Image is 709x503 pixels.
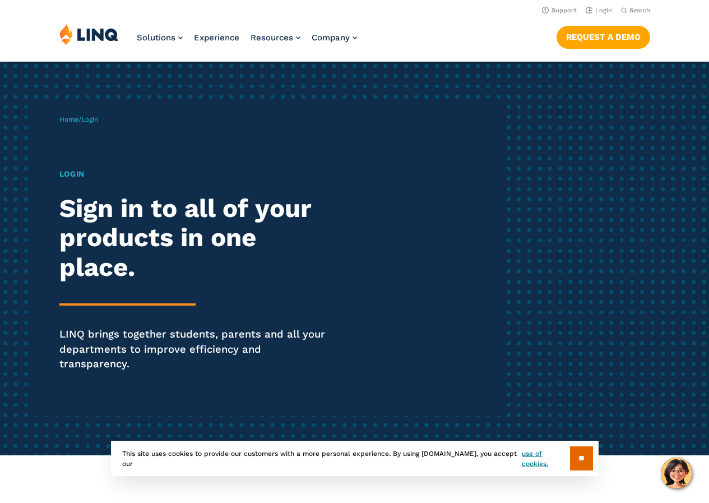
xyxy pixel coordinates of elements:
[137,24,357,61] nav: Primary Navigation
[586,7,612,14] a: Login
[194,33,239,43] a: Experience
[59,116,98,123] span: /
[557,26,650,48] a: Request a Demo
[542,7,577,14] a: Support
[661,458,692,489] button: Hello, have a question? Let’s chat.
[312,33,357,43] a: Company
[59,194,332,283] h2: Sign in to all of your products in one place.
[59,327,332,371] p: LINQ brings together students, parents and all your departments to improve efficiency and transpa...
[59,24,119,45] img: LINQ | K‑12 Software
[137,33,175,43] span: Solutions
[557,24,650,48] nav: Button Navigation
[111,441,599,476] div: This site uses cookies to provide our customers with a more personal experience. By using [DOMAIN...
[522,449,569,469] a: use of cookies.
[251,33,300,43] a: Resources
[81,116,98,123] span: Login
[59,168,332,180] h1: Login
[59,116,78,123] a: Home
[251,33,293,43] span: Resources
[629,7,650,14] span: Search
[621,6,650,15] button: Open Search Bar
[137,33,183,43] a: Solutions
[312,33,350,43] span: Company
